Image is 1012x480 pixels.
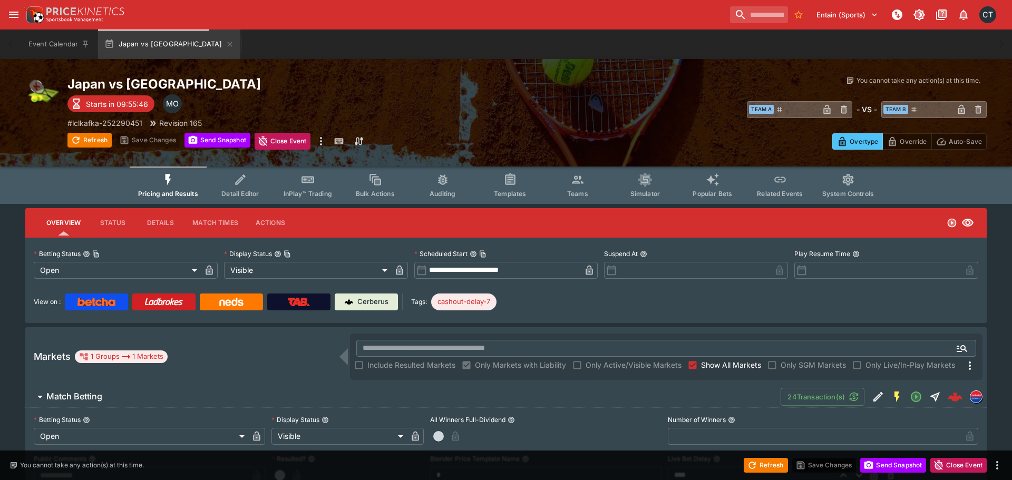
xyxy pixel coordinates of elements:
button: Notifications [954,5,973,24]
span: Include Resulted Markets [367,359,455,370]
button: Number of Winners [728,416,735,424]
button: SGM Enabled [888,387,907,406]
div: 1 Groups 1 Markets [79,350,163,363]
p: You cannot take any action(s) at this time. [857,76,980,85]
button: Refresh [67,133,112,148]
button: Edit Detail [869,387,888,406]
button: Betting Status [83,416,90,424]
p: Copy To Clipboard [67,117,142,129]
p: Revision 165 [159,117,202,129]
svg: More [964,359,976,372]
div: Cameron Tarver [979,6,996,23]
span: Templates [494,190,526,198]
h5: Markets [34,350,71,363]
p: All Winners Full-Dividend [430,415,505,424]
p: Betting Status [34,249,81,258]
button: Japan vs [GEOGRAPHIC_DATA] [98,30,240,59]
button: Details [137,210,184,236]
span: Pricing and Results [138,190,198,198]
img: lclkafka [970,391,982,403]
button: Event Calendar [22,30,96,59]
button: Close Event [930,458,987,473]
button: Refresh [744,458,788,473]
svg: Open [910,390,922,403]
span: Popular Bets [693,190,732,198]
label: View on : [34,293,61,310]
button: All Winners Full-Dividend [508,416,515,424]
button: Straight [926,387,945,406]
svg: Open [947,218,957,228]
p: Override [900,136,927,147]
p: Scheduled Start [414,249,468,258]
button: Override [882,133,931,150]
button: Send Snapshot [860,458,926,473]
div: Start From [832,133,987,150]
button: Scheduled StartCopy To Clipboard [470,250,477,258]
div: 1f29e64b-b4b4-4bd0-a822-2ef7bfc63bd4 [948,389,962,404]
span: Teams [567,190,588,198]
button: Display StatusCopy To Clipboard [274,250,281,258]
p: Auto-Save [949,136,982,147]
span: Only Active/Visible Markets [586,359,682,370]
button: Documentation [932,5,951,24]
h6: - VS - [857,104,877,115]
a: 1f29e64b-b4b4-4bd0-a822-2ef7bfc63bd4 [945,386,966,407]
span: cashout-delay-7 [431,297,497,307]
span: Team B [883,105,908,114]
div: Open [34,262,201,279]
button: Status [89,210,137,236]
span: Detail Editor [221,190,259,198]
button: No Bookmarks [790,6,807,23]
button: Send Snapshot [184,133,250,148]
label: Tags: [411,293,427,310]
button: Auto-Save [931,133,987,150]
div: lclkafka [970,390,982,403]
p: Number of Winners [668,415,726,424]
div: Event type filters [130,166,882,204]
button: Overview [38,210,89,236]
p: Betting Status [34,415,81,424]
img: Betcha [77,298,115,306]
input: search [730,6,788,23]
p: Starts in 09:55:46 [86,99,148,110]
img: tennis.png [25,76,59,110]
button: Copy To Clipboard [479,250,486,258]
span: Simulator [630,190,660,198]
span: Only Markets with Liability [475,359,566,370]
button: Suspend At [640,250,647,258]
button: Match Times [184,210,247,236]
img: Neds [219,298,243,306]
span: Related Events [757,190,803,198]
span: Team A [749,105,774,114]
svg: Visible [961,217,974,229]
button: more [315,133,327,150]
div: Open [34,428,248,445]
span: Bulk Actions [356,190,395,198]
a: Cerberus [335,293,398,310]
button: Actions [247,210,294,236]
p: Suspend At [604,249,638,258]
p: Display Status [271,415,319,424]
button: Overtype [832,133,883,150]
button: Open [952,339,971,358]
p: Display Status [224,249,272,258]
div: Visible [271,428,407,445]
button: Display Status [322,416,329,424]
button: more [991,459,1004,472]
button: Play Resume Time [852,250,860,258]
img: logo-cerberus--red.svg [948,389,962,404]
p: Overtype [850,136,878,147]
img: PriceKinetics [46,7,124,15]
img: Cerberus [345,298,353,306]
button: Betting StatusCopy To Clipboard [83,250,90,258]
p: You cannot take any action(s) at this time. [20,461,144,470]
img: Sportsbook Management [46,17,103,22]
span: System Controls [822,190,874,198]
button: Select Tenant [810,6,884,23]
span: Show All Markets [701,359,761,370]
button: NOT Connected to PK [888,5,907,24]
span: InPlay™ Trading [284,190,332,198]
h2: Copy To Clipboard [67,76,527,92]
div: Betting Target: cerberus [431,293,497,310]
h6: Match Betting [46,391,102,402]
